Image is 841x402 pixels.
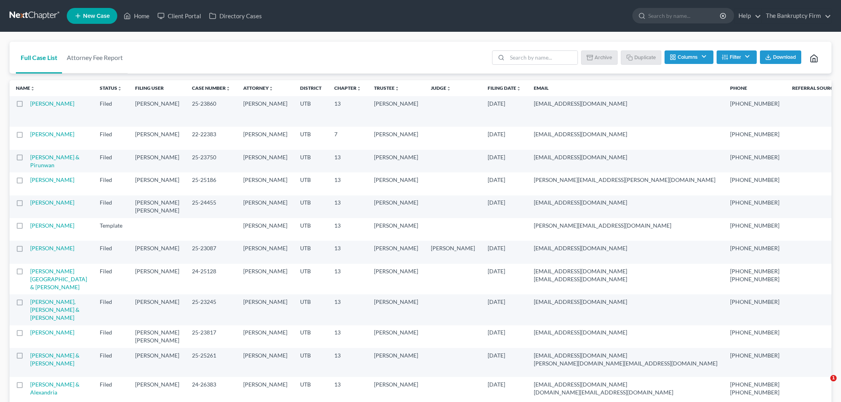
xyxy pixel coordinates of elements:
th: Email [527,80,724,96]
td: UTB [294,241,328,263]
button: Columns [665,50,713,64]
td: [PERSON_NAME] [237,150,294,172]
td: [PERSON_NAME] [237,195,294,218]
td: 13 [328,348,368,377]
td: [PERSON_NAME] [129,348,186,377]
a: [PERSON_NAME] [30,176,74,183]
a: [PERSON_NAME] [30,131,74,137]
td: [PERSON_NAME] [237,218,294,241]
a: Referral Source [792,85,841,91]
iframe: Intercom live chat [814,375,833,394]
td: UTB [294,348,328,377]
a: Client Portal [153,9,205,23]
td: UTB [294,294,328,325]
td: [PERSON_NAME] [129,264,186,294]
td: [PERSON_NAME] [368,348,424,377]
td: 13 [328,172,368,195]
a: Attorneyunfold_more [243,85,273,91]
a: [PERSON_NAME] & [PERSON_NAME] [30,352,79,367]
td: [PERSON_NAME] [129,241,186,263]
td: [PERSON_NAME] [237,325,294,348]
pre: [EMAIL_ADDRESS][DOMAIN_NAME] [534,130,717,138]
pre: [PHONE_NUMBER] [PHONE_NUMBER] [730,381,779,396]
th: District [294,80,328,96]
td: UTB [294,150,328,172]
td: [DATE] [481,195,527,218]
pre: [PHONE_NUMBER] [PHONE_NUMBER] [730,267,779,283]
button: Download [760,50,801,64]
td: Filed [93,195,129,218]
i: unfold_more [269,86,273,91]
span: 1 [830,375,837,381]
td: [DATE] [481,150,527,172]
td: 25-23860 [186,96,237,127]
pre: [EMAIL_ADDRESS][DOMAIN_NAME] [534,199,717,207]
a: [PERSON_NAME] [30,222,74,229]
td: Filed [93,241,129,263]
td: [DATE] [481,241,527,263]
pre: [EMAIL_ADDRESS][DOMAIN_NAME] [PERSON_NAME][DOMAIN_NAME][EMAIL_ADDRESS][DOMAIN_NAME] [534,352,717,367]
pre: [EMAIL_ADDRESS][DOMAIN_NAME] [DOMAIN_NAME][EMAIL_ADDRESS][DOMAIN_NAME] [534,381,717,396]
td: UTB [294,325,328,348]
td: Filed [93,150,129,172]
pre: [EMAIL_ADDRESS][DOMAIN_NAME] [534,100,717,108]
a: Home [120,9,153,23]
td: 13 [328,325,368,348]
td: [PERSON_NAME] [129,127,186,149]
i: unfold_more [395,86,399,91]
td: Filed [93,325,129,348]
td: [PERSON_NAME] [368,96,424,127]
pre: [EMAIL_ADDRESS][DOMAIN_NAME] [534,153,717,161]
td: 25-25186 [186,172,237,195]
td: [DATE] [481,294,527,325]
td: Filed [93,264,129,294]
td: Filed [93,172,129,195]
td: Filed [93,348,129,377]
td: [PERSON_NAME] [PERSON_NAME] [129,195,186,218]
td: 25-23750 [186,150,237,172]
td: 24-25128 [186,264,237,294]
td: Filed [93,96,129,127]
a: The Bankruptcy Firm [762,9,831,23]
pre: [PHONE_NUMBER] [730,130,779,138]
button: Filter [717,50,757,64]
td: 13 [328,96,368,127]
td: [PERSON_NAME] [368,325,424,348]
td: [PERSON_NAME] [368,150,424,172]
i: unfold_more [446,86,451,91]
td: 13 [328,218,368,241]
pre: [PHONE_NUMBER] [730,176,779,184]
a: [PERSON_NAME] & Alexandria [30,381,79,396]
td: [PERSON_NAME] [237,127,294,149]
a: [PERSON_NAME] [30,245,74,251]
td: 25-23245 [186,294,237,325]
td: 25-25261 [186,348,237,377]
td: [PERSON_NAME] [368,264,424,294]
i: unfold_more [516,86,521,91]
a: Full Case List [16,42,62,73]
td: UTB [294,172,328,195]
i: unfold_more [357,86,361,91]
pre: [EMAIL_ADDRESS][DOMAIN_NAME] [EMAIL_ADDRESS][DOMAIN_NAME] [534,267,717,283]
a: Trusteeunfold_more [374,85,399,91]
td: [PERSON_NAME] [368,218,424,241]
td: [PERSON_NAME] [129,172,186,195]
td: [PERSON_NAME] [237,96,294,127]
td: [PERSON_NAME] [368,241,424,263]
a: Case Numberunfold_more [192,85,231,91]
input: Search by name... [648,8,721,23]
a: [PERSON_NAME] [30,329,74,336]
td: [DATE] [481,325,527,348]
i: unfold_more [226,86,231,91]
td: 13 [328,241,368,263]
td: [PERSON_NAME] [PERSON_NAME] [129,325,186,348]
a: Directory Cases [205,9,266,23]
i: unfold_more [117,86,122,91]
td: UTB [294,96,328,127]
td: 7 [328,127,368,149]
a: [PERSON_NAME][GEOGRAPHIC_DATA] & [PERSON_NAME] [30,268,87,290]
a: Help [734,9,761,23]
pre: [PHONE_NUMBER] [730,153,779,161]
td: [PERSON_NAME] [237,264,294,294]
pre: [EMAIL_ADDRESS][DOMAIN_NAME] [534,329,717,336]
